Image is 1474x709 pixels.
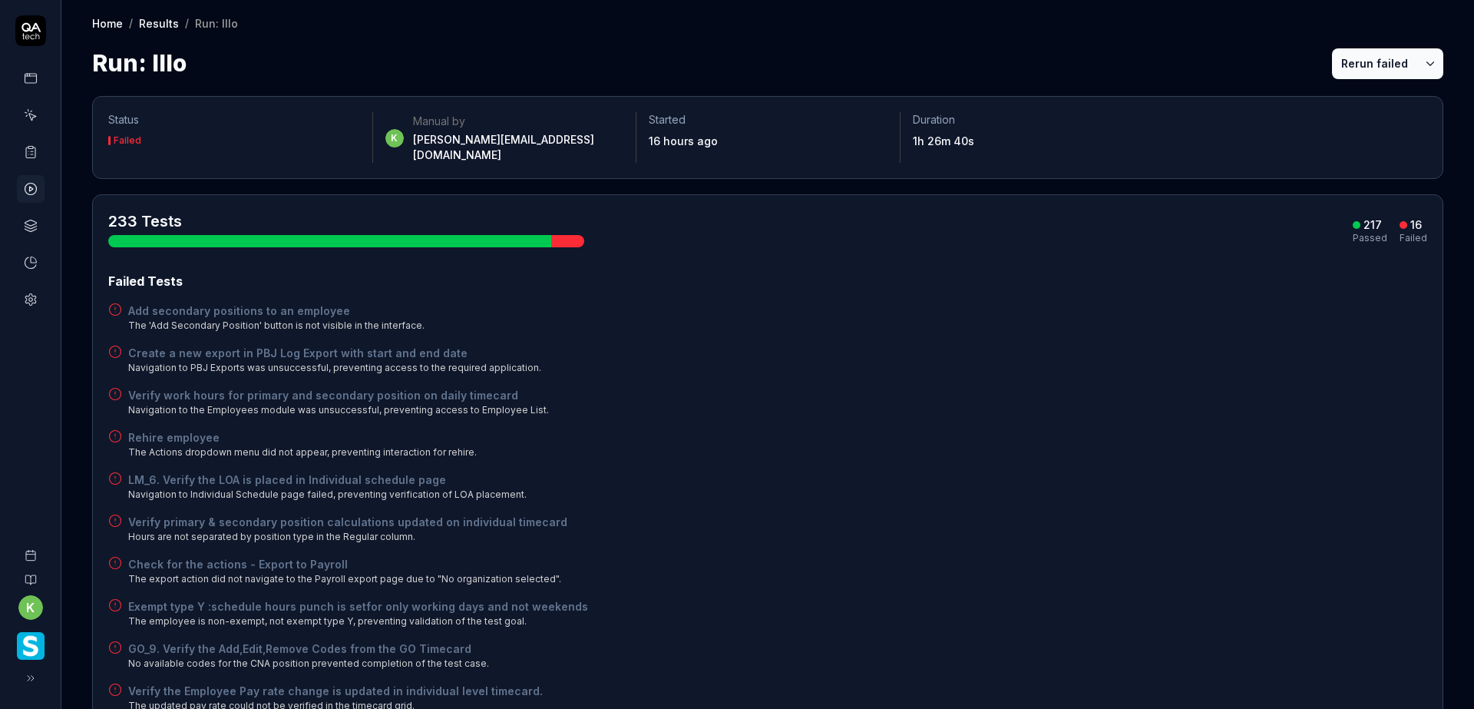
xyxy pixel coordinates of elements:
div: / [185,15,189,31]
time: 1h 26m 40s [913,134,974,147]
a: Check for the actions - Export to Payroll [128,556,561,572]
span: k [385,129,404,147]
a: Home [92,15,123,31]
a: Verify primary & secondary position calculations updated on individual timecard [128,514,567,530]
time: 16 hours ago [649,134,718,147]
a: Verify the Employee Pay rate change is updated in individual level timecard. [128,683,543,699]
p: Started [649,112,887,128]
div: Passed [1353,234,1387,243]
div: No available codes for the CNA position prevented completion of the test case. [128,657,489,671]
button: Smartlinx Logo [6,620,55,663]
a: Rehire employee [128,429,477,446]
p: Status [108,112,360,128]
a: Create a new export in PBJ Log Export with start and end date [128,345,541,361]
a: Verify work hours for primary and secondary position on daily timecard [128,387,549,403]
a: Documentation [6,562,55,586]
button: k [18,595,43,620]
div: [PERSON_NAME][EMAIL_ADDRESS][DOMAIN_NAME] [413,132,624,163]
p: Duration [913,112,1152,128]
h1: Run: lllo [92,46,187,81]
div: The employee is non-exempt, not exempt type Y, preventing validation of the test goal. [128,615,588,628]
div: Navigation to Individual Schedule page failed, preventing verification of LOA placement. [128,488,527,502]
div: Hours are not separated by position type in the Regular column. [128,530,567,544]
div: Failed [114,136,141,145]
div: Failed [1400,234,1427,243]
div: 16 [1410,218,1422,232]
div: The 'Add Secondary Position' button is not visible in the interface. [128,319,425,333]
div: Failed Tests [108,272,1427,290]
div: The export action did not navigate to the Payroll export page due to "No organization selected". [128,572,561,586]
a: Add secondary positions to an employee [128,303,425,319]
a: Results [139,15,179,31]
div: / [129,15,133,31]
div: The Actions dropdown menu did not appear, preventing interaction for rehire. [128,446,477,459]
span: 233 Tests [108,212,182,230]
div: Navigation to the Employees module was unsuccessful, preventing access to Employee List. [128,403,549,417]
a: LM_6. Verify the LOA is placed in Individual schedule page [128,472,527,488]
div: Navigation to PBJ Exports was unsuccessful, preventing access to the required application. [128,361,541,375]
button: Rerun failed [1332,48,1417,79]
a: Exempt type Y :schedule hours punch is setfor only working days and not weekends [128,598,588,615]
img: Smartlinx Logo [17,632,45,660]
div: Manual by [413,114,624,129]
div: Run: lllo [195,15,238,31]
a: Book a call with us [6,537,55,562]
a: GO_9. Verify the Add,Edit,Remove Codes from the GO Timecard [128,641,489,657]
div: 217 [1363,218,1382,232]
